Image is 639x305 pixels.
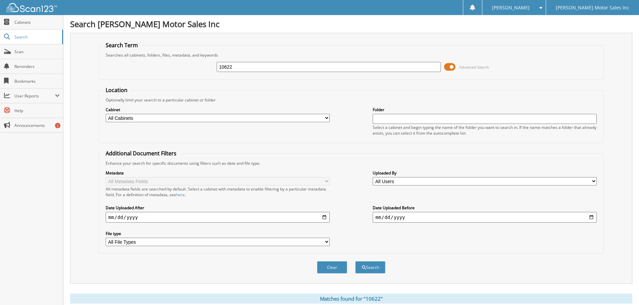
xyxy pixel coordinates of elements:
span: Search [14,34,59,40]
span: Help [14,108,60,113]
span: [PERSON_NAME] Motor Sales Inc [556,6,629,10]
button: Search [355,261,385,274]
div: 2 [55,123,60,128]
div: Searches all cabinets, folders, files, metadata, and keywords [102,52,600,58]
label: Date Uploaded After [106,205,330,211]
label: Date Uploaded Before [373,205,597,211]
button: Clear [317,261,347,274]
span: Bookmarks [14,78,60,84]
label: Uploaded By [373,170,597,176]
label: Cabinet [106,107,330,112]
input: end [373,212,597,223]
span: Advanced Search [459,65,489,70]
label: Folder [373,107,597,112]
span: Scan [14,49,60,55]
div: Matches found for "10622" [70,294,632,304]
span: Reminders [14,64,60,69]
label: Metadata [106,170,330,176]
span: Cabinets [14,19,60,25]
div: Optionally limit your search to a particular cabinet or folder [102,97,600,103]
input: start [106,212,330,223]
div: All metadata fields are searched by default. Select a cabinet with metadata to enable filtering b... [106,186,330,198]
div: Select a cabinet and begin typing the name of the folder you want to search in. If the name match... [373,125,597,136]
span: [PERSON_NAME] [492,6,530,10]
a: here [176,192,185,198]
span: User Reports [14,93,55,99]
legend: Additional Document Filters [102,150,180,157]
span: Announcements [14,123,60,128]
div: Enhance your search for specific documents using filters such as date and file type. [102,160,600,166]
h1: Search [PERSON_NAME] Motor Sales Inc [70,18,632,29]
legend: Location [102,86,131,94]
img: scan123-logo-white.svg [7,3,57,12]
legend: Search Term [102,42,141,49]
label: File type [106,231,330,236]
